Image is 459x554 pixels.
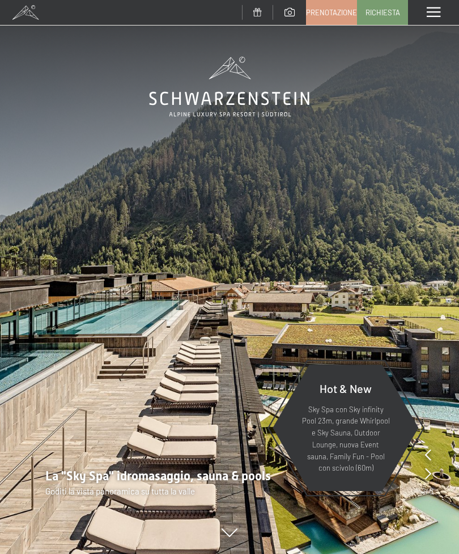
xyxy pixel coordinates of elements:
span: La "Sky Spa" idromasaggio, sauna & pools [45,469,271,483]
span: 1 [422,485,426,497]
a: Hot & New Sky Spa con Sky infinity Pool 23m, grande Whirlpool e Sky Sauna, Outdoor Lounge, nuova ... [272,364,419,492]
span: Hot & New [320,382,372,395]
span: Richiesta [365,7,400,18]
span: Prenotazione [306,7,357,18]
span: 8 [429,485,433,497]
a: Prenotazione [307,1,356,24]
span: Goditi la vista panoramica su tutta la valle [45,486,195,496]
p: Sky Spa con Sky infinity Pool 23m, grande Whirlpool e Sky Sauna, Outdoor Lounge, nuova Event saun... [300,404,391,475]
span: / [426,485,429,497]
a: Richiesta [358,1,407,24]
